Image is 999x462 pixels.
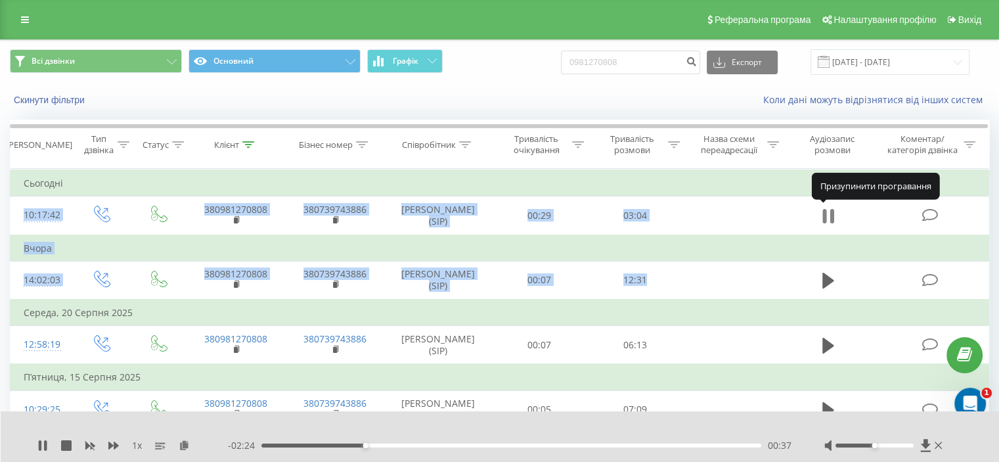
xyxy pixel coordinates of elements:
[189,49,361,73] button: Основний
[492,326,587,365] td: 00:07
[11,170,989,196] td: Сьогодні
[587,390,682,428] td: 07:09
[402,139,456,150] div: Співробітник
[83,133,114,156] div: Тип дзвінка
[768,439,791,452] span: 00:37
[812,173,940,199] div: Призупинити програвання
[363,443,368,448] div: Accessibility label
[204,333,267,345] a: 380981270808
[833,14,936,25] span: Налаштування профілю
[303,203,366,216] a: 380739743886
[492,261,587,300] td: 00:07
[872,443,877,448] div: Accessibility label
[303,333,366,345] a: 380739743886
[204,267,267,280] a: 380981270808
[10,49,182,73] button: Всі дзвінки
[763,93,989,106] a: Коли дані можуть відрізнятися вiд інших систем
[10,94,91,106] button: Скинути фільтри
[794,133,871,156] div: Аудіозапис розмови
[367,49,443,73] button: Графік
[599,133,665,156] div: Тривалість розмови
[385,261,492,300] td: [PERSON_NAME] (SIP)
[504,133,569,156] div: Тривалість очікування
[587,196,682,235] td: 03:04
[707,51,778,74] button: Експорт
[695,133,764,156] div: Назва схеми переадресації
[303,267,366,280] a: 380739743886
[492,196,587,235] td: 00:29
[299,139,353,150] div: Бізнес номер
[24,397,58,423] div: 10:29:25
[883,133,960,156] div: Коментар/категорія дзвінка
[587,261,682,300] td: 12:31
[32,56,75,66] span: Всі дзвінки
[715,14,811,25] span: Реферальна програма
[385,390,492,428] td: [PERSON_NAME] (SIP)
[385,196,492,235] td: [PERSON_NAME] (SIP)
[24,332,58,358] div: 12:58:19
[24,202,58,228] div: 10:17:42
[204,397,267,409] a: 380981270808
[492,390,587,428] td: 00:05
[228,439,261,452] span: - 02:24
[393,57,418,66] span: Графік
[954,388,986,419] iframe: Intercom live chat
[11,364,989,390] td: П’ятниця, 15 Серпня 2025
[143,139,169,150] div: Статус
[385,326,492,365] td: [PERSON_NAME] (SIP)
[981,388,992,398] span: 1
[214,139,239,150] div: Клієнт
[11,300,989,326] td: Середа, 20 Серпня 2025
[24,267,58,293] div: 14:02:03
[11,235,989,262] td: Вчора
[303,397,366,409] a: 380739743886
[958,14,981,25] span: Вихід
[132,439,142,452] span: 1 x
[587,326,682,365] td: 06:13
[204,203,267,216] a: 380981270808
[561,51,700,74] input: Пошук за номером
[6,139,72,150] div: [PERSON_NAME]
